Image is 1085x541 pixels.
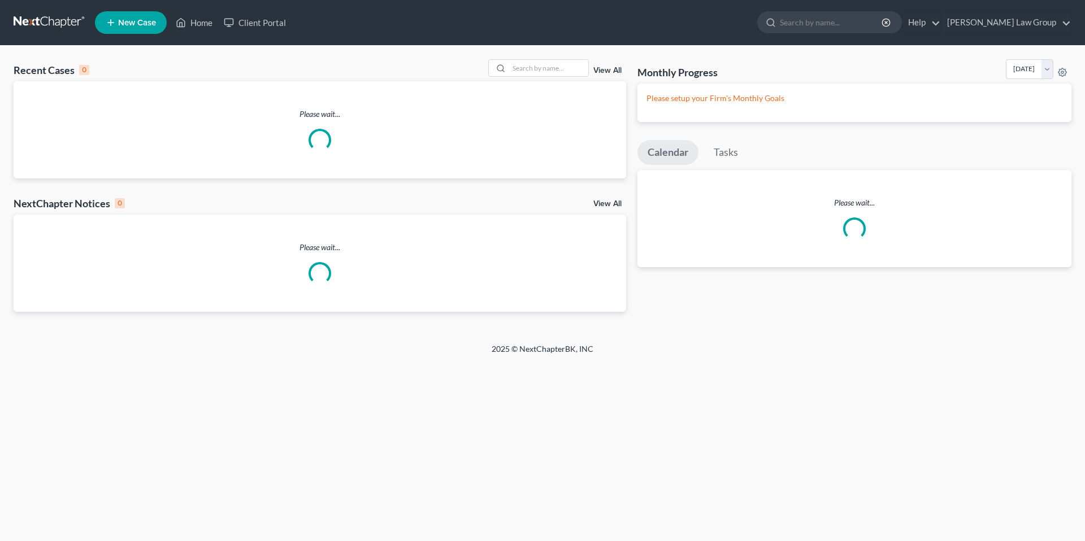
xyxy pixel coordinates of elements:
[593,67,622,75] a: View All
[941,12,1071,33] a: [PERSON_NAME] Law Group
[14,197,125,210] div: NextChapter Notices
[509,60,588,76] input: Search by name...
[14,242,626,253] p: Please wait...
[704,140,748,165] a: Tasks
[637,197,1071,208] p: Please wait...
[220,343,865,364] div: 2025 © NextChapterBK, INC
[79,65,89,75] div: 0
[593,200,622,208] a: View All
[646,93,1062,104] p: Please setup your Firm's Monthly Goals
[637,140,698,165] a: Calendar
[170,12,218,33] a: Home
[218,12,292,33] a: Client Portal
[14,63,89,77] div: Recent Cases
[115,198,125,208] div: 0
[118,19,156,27] span: New Case
[14,108,626,120] p: Please wait...
[780,12,883,33] input: Search by name...
[637,66,718,79] h3: Monthly Progress
[902,12,940,33] a: Help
